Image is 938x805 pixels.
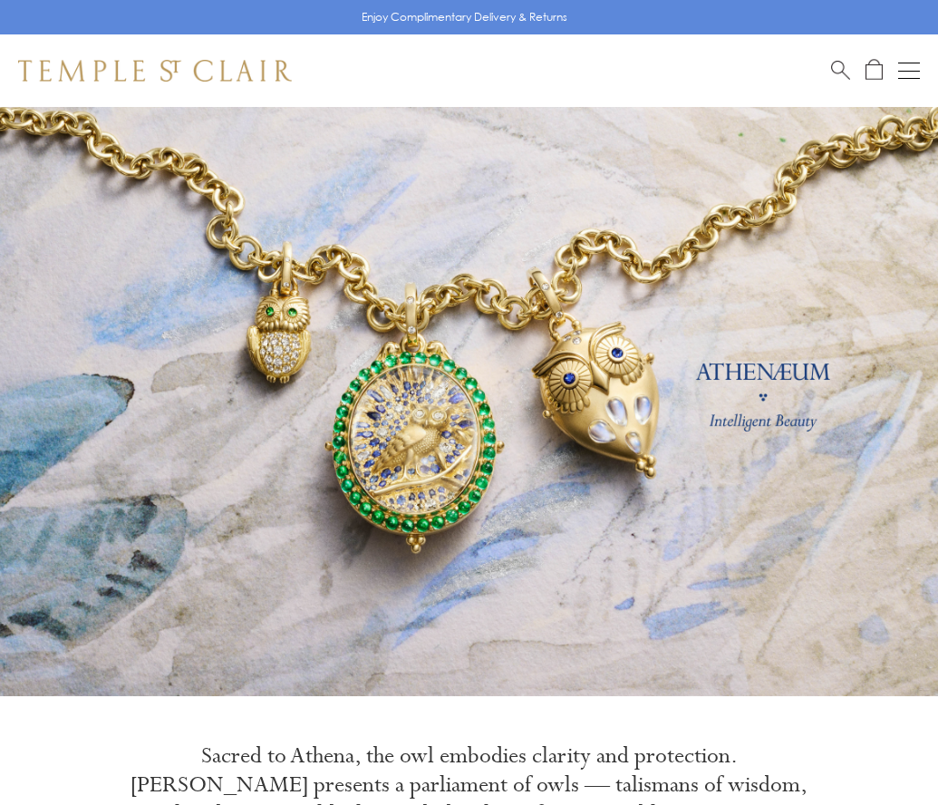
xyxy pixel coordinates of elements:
a: Search [831,59,850,82]
a: Open Shopping Bag [865,59,883,82]
img: Temple St. Clair [18,60,292,82]
p: Enjoy Complimentary Delivery & Returns [362,8,567,26]
button: Open navigation [898,60,920,82]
